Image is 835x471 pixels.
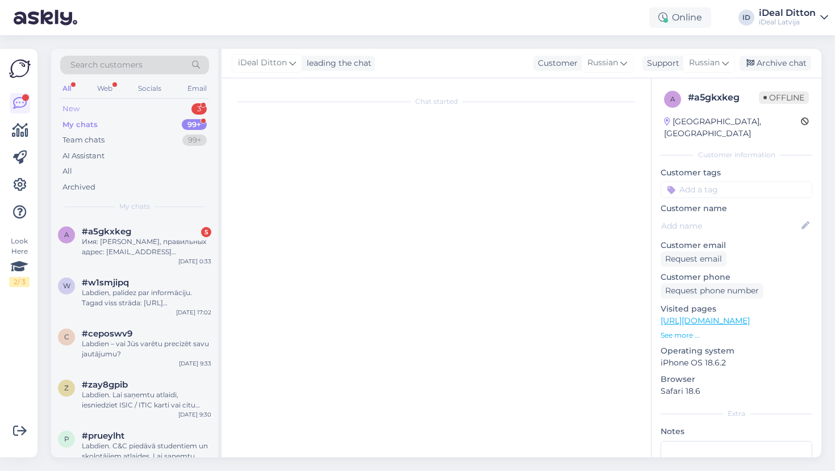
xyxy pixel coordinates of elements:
[62,166,72,177] div: All
[661,345,812,357] p: Operating system
[661,373,812,385] p: Browser
[670,95,675,103] span: a
[63,281,70,290] span: w
[82,288,211,308] div: Labdien, palidez par informāciju. Tagad viss strāda: [URL][DOMAIN_NAME]
[119,201,150,212] span: My chats
[185,81,209,96] div: Email
[64,435,69,443] span: p
[688,91,759,104] div: # a5gkxkeg
[60,81,73,96] div: All
[759,9,816,18] div: iDeal Ditton
[661,167,812,179] p: Customer tags
[661,357,812,369] p: iPhone OS 18.6.2
[759,9,828,27] a: iDeal DittoniDeal Latvija
[182,119,207,131] div: 99+
[661,409,812,419] div: Extra
[64,333,69,341] span: c
[661,426,812,438] p: Notes
[82,390,211,410] div: Labdien. Lai saņemtu atlaidi, iesniedziet ISIC / ITIC karti vai citu dokumentu, kas apliecina jūs...
[661,239,812,251] p: Customer email
[62,150,105,162] div: AI Assistant
[642,57,679,69] div: Support
[178,257,211,266] div: [DATE] 0:33
[233,96,640,107] div: Chat started
[82,237,211,257] div: Имя: [PERSON_NAME], правильных адрес: [EMAIL_ADDRESS][DOMAIN_NAME], Дата заказа: [DATE], Примерна...
[661,220,799,232] input: Add name
[70,59,143,71] span: Search customers
[82,431,124,441] span: #prueylht
[661,150,812,160] div: Customer information
[661,303,812,315] p: Visited pages
[62,119,98,131] div: My chats
[62,103,80,115] div: New
[82,329,132,339] span: #ceposwv9
[82,441,211,461] div: Labdien. C&C piedāvā studentiem un skolotājiem atlaides. Lai saņemtu atlaidi, iesniedziet ISIC / ...
[302,57,371,69] div: leading the chat
[82,226,131,237] span: #a5gkxkeg
[587,57,618,69] span: Russian
[64,230,69,239] span: a
[661,271,812,283] p: Customer phone
[661,181,812,198] input: Add a tag
[533,57,578,69] div: Customer
[62,182,95,193] div: Archived
[201,227,211,237] div: 5
[82,339,211,359] div: Labdien – vai Jūs varētu precizēt savu jautājumu?
[649,7,711,28] div: Online
[740,56,811,71] div: Archive chat
[238,57,287,69] span: iDeal Ditton
[664,116,801,140] div: [GEOGRAPHIC_DATA], [GEOGRAPHIC_DATA]
[95,81,115,96] div: Web
[661,283,763,298] div: Request phone number
[182,134,207,146] div: 99+
[738,10,754,26] div: ID
[176,308,211,317] div: [DATE] 17:02
[661,203,812,215] p: Customer name
[759,91,809,104] span: Offline
[661,251,727,267] div: Request email
[661,316,750,326] a: [URL][DOMAIN_NAME]
[82,380,128,390] span: #zay8gpib
[136,81,164,96] div: Socials
[9,277,30,287] div: 2 / 3
[82,277,129,288] span: #w1smjipq
[9,236,30,287] div: Look Here
[64,384,69,392] span: z
[191,103,207,115] div: 3
[179,359,211,368] div: [DATE] 9:33
[9,58,31,79] img: Askly Logo
[62,134,105,146] div: Team chats
[661,385,812,397] p: Safari 18.6
[689,57,720,69] span: Russian
[661,330,812,340] p: See more ...
[178,410,211,419] div: [DATE] 9:30
[759,18,816,27] div: iDeal Latvija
